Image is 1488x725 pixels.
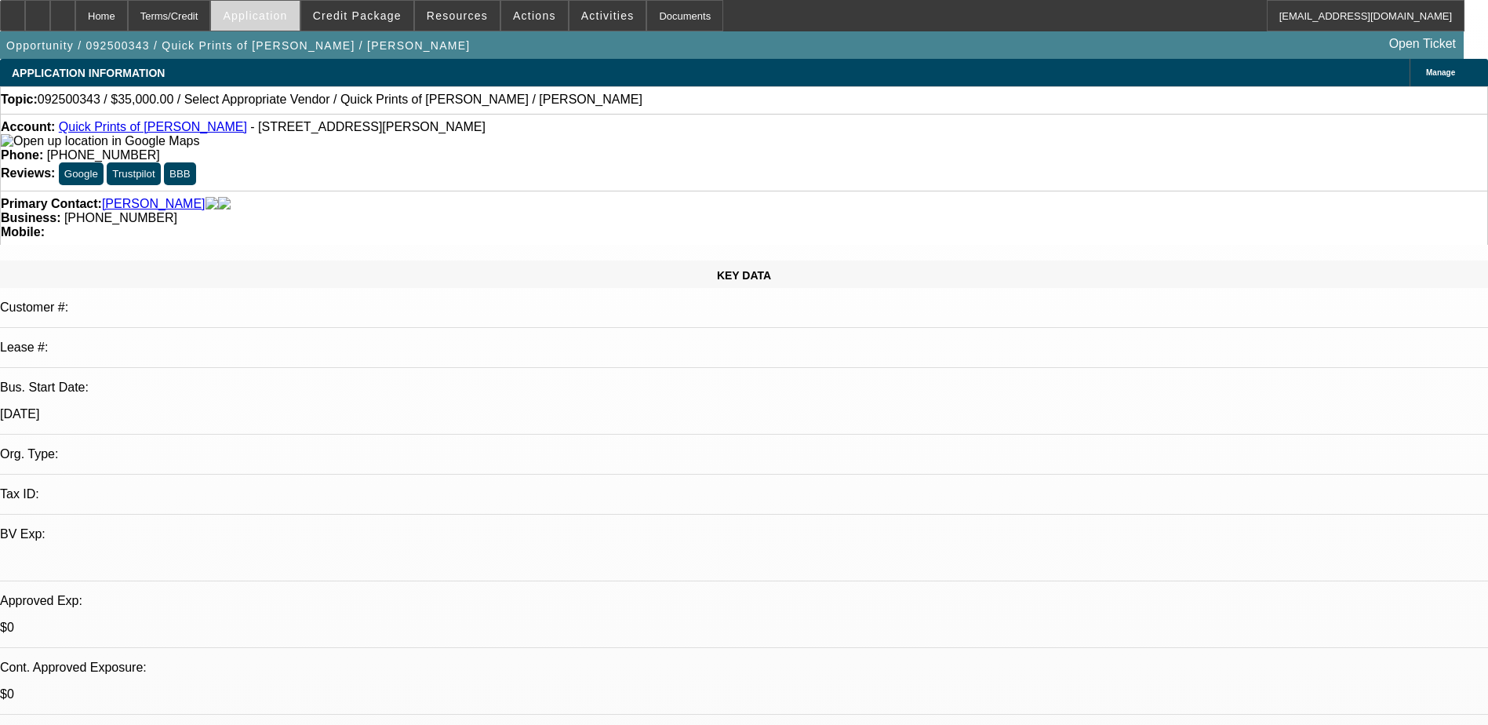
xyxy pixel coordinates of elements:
span: Opportunity / 092500343 / Quick Prints of [PERSON_NAME] / [PERSON_NAME] [6,39,470,52]
span: Resources [427,9,488,22]
button: Resources [415,1,500,31]
button: Application [211,1,299,31]
button: Activities [569,1,646,31]
span: Application [223,9,287,22]
button: Trustpilot [107,162,160,185]
span: Actions [513,9,556,22]
span: Credit Package [313,9,402,22]
img: Open up location in Google Maps [1,134,199,148]
a: [PERSON_NAME] [102,197,206,211]
img: linkedin-icon.png [218,197,231,211]
strong: Topic: [1,93,38,107]
span: Activities [581,9,635,22]
a: Open Ticket [1383,31,1462,57]
strong: Account: [1,120,55,133]
span: [PHONE_NUMBER] [64,211,177,224]
strong: Mobile: [1,225,45,239]
span: KEY DATA [717,269,771,282]
span: [PHONE_NUMBER] [47,148,160,162]
span: 092500343 / $35,000.00 / Select Appropriate Vendor / Quick Prints of [PERSON_NAME] / [PERSON_NAME] [38,93,642,107]
button: Actions [501,1,568,31]
strong: Primary Contact: [1,197,102,211]
span: APPLICATION INFORMATION [12,67,165,79]
a: Quick Prints of [PERSON_NAME] [59,120,247,133]
button: Credit Package [301,1,413,31]
button: BBB [164,162,196,185]
button: Google [59,162,104,185]
strong: Business: [1,211,60,224]
span: - [STREET_ADDRESS][PERSON_NAME] [250,120,486,133]
strong: Reviews: [1,166,55,180]
img: facebook-icon.png [206,197,218,211]
strong: Phone: [1,148,43,162]
span: Manage [1426,68,1455,77]
a: View Google Maps [1,134,199,148]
